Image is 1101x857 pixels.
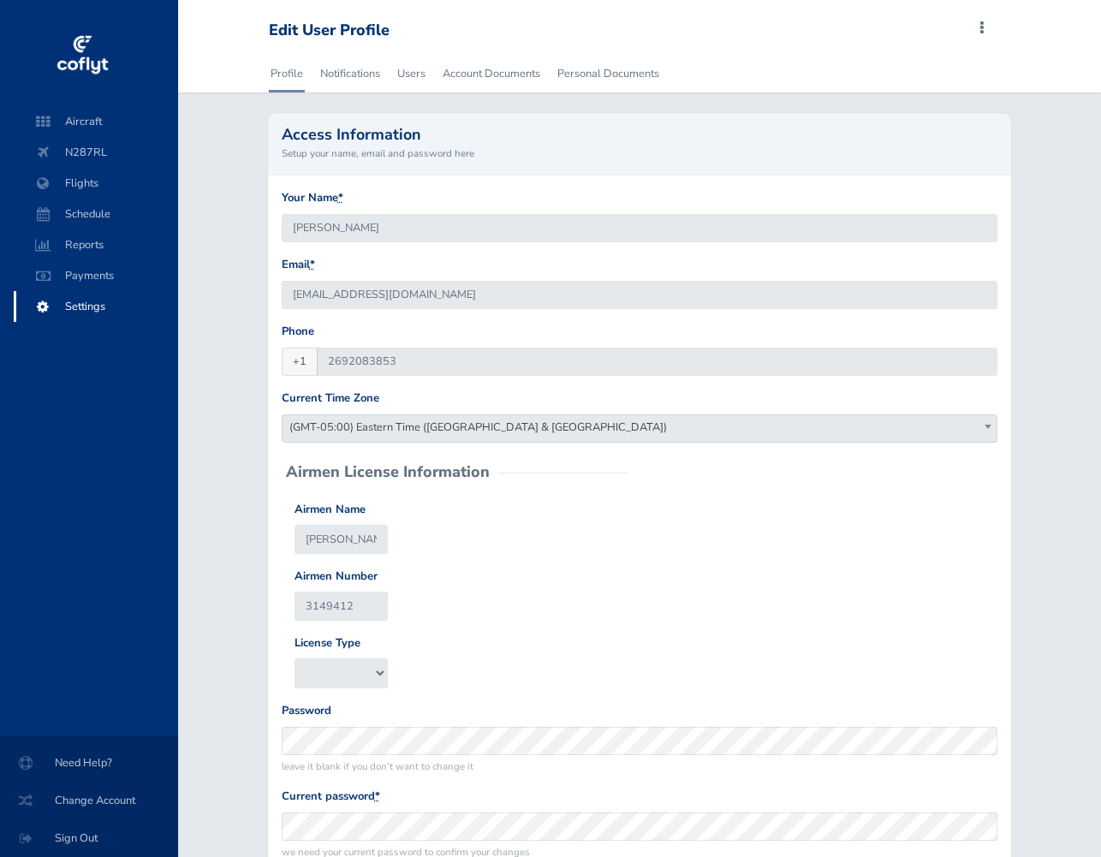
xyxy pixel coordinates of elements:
[269,21,390,40] div: Edit User Profile
[282,759,997,774] small: leave it blank if you don't want to change it
[282,348,318,376] span: +1
[31,229,161,260] span: Reports
[269,55,305,92] a: Profile
[295,634,360,652] label: License Type
[286,464,490,479] h2: Airmen License Information
[375,789,380,804] abbr: required
[31,168,161,199] span: Flights
[283,415,997,439] span: (GMT-05:00) Eastern Time (US & Canada)
[31,137,161,168] span: N287RL
[441,55,542,92] a: Account Documents
[338,190,343,205] abbr: required
[295,501,366,519] label: Airmen Name
[21,785,158,816] span: Change Account
[310,257,315,272] abbr: required
[31,260,161,291] span: Payments
[556,55,661,92] a: Personal Documents
[282,323,314,341] label: Phone
[282,788,380,806] label: Current password
[21,747,158,778] span: Need Help?
[282,127,997,142] h2: Access Information
[31,291,161,322] span: Settings
[282,390,379,408] label: Current Time Zone
[396,55,427,92] a: Users
[31,106,161,137] span: Aircraft
[282,189,343,207] label: Your Name
[318,55,382,92] a: Notifications
[282,146,997,161] small: Setup your name, email and password here
[282,702,331,720] label: Password
[31,199,161,229] span: Schedule
[282,414,997,443] span: (GMT-05:00) Eastern Time (US & Canada)
[54,30,110,81] img: coflyt logo
[21,823,158,854] span: Sign Out
[295,568,378,586] label: Airmen Number
[282,256,315,274] label: Email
